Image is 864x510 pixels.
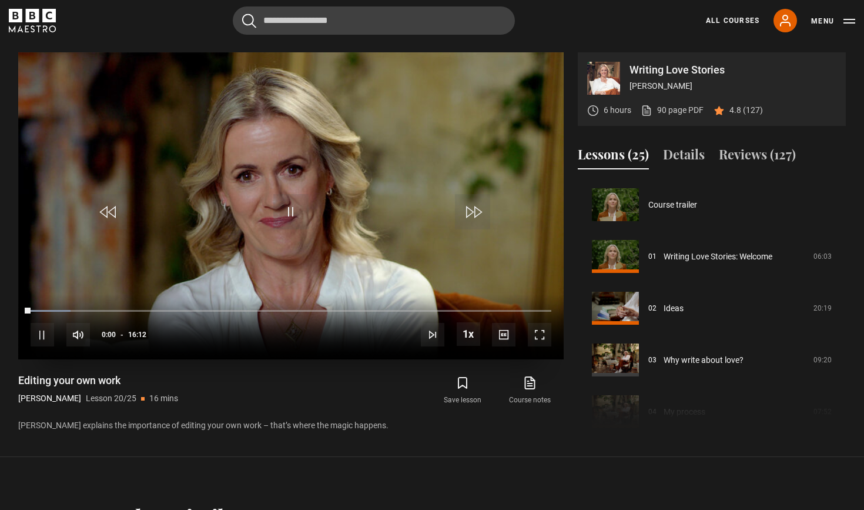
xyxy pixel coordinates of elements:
[719,145,796,169] button: Reviews (127)
[86,392,136,405] p: Lesson 20/25
[729,104,763,116] p: 4.8 (127)
[31,310,551,312] div: Progress Bar
[641,104,704,116] a: 90 page PDF
[528,323,551,346] button: Fullscreen
[629,65,836,75] p: Writing Love Stories
[664,354,744,366] a: Why write about love?
[604,104,631,116] p: 6 hours
[497,374,564,408] a: Course notes
[18,419,564,432] p: [PERSON_NAME] explains the importance of editing your own work – that’s where the magic happens.
[663,145,705,169] button: Details
[128,324,146,345] span: 16:12
[706,15,759,26] a: All Courses
[664,251,772,263] a: Writing Love Stories: Welcome
[492,323,515,346] button: Captions
[120,331,123,339] span: -
[242,14,256,28] button: Submit the search query
[578,145,649,169] button: Lessons (25)
[149,392,178,405] p: 16 mins
[648,199,697,211] a: Course trailer
[629,80,836,92] p: [PERSON_NAME]
[233,6,515,35] input: Search
[18,392,81,405] p: [PERSON_NAME]
[811,15,855,27] button: Toggle navigation
[102,324,116,345] span: 0:00
[457,322,480,346] button: Playback Rate
[18,52,564,359] video-js: Video Player
[429,374,496,408] button: Save lesson
[66,323,90,346] button: Mute
[664,302,684,315] a: Ideas
[421,323,444,346] button: Next Lesson
[18,374,178,388] h1: Editing your own work
[9,9,56,32] svg: BBC Maestro
[31,323,54,346] button: Pause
